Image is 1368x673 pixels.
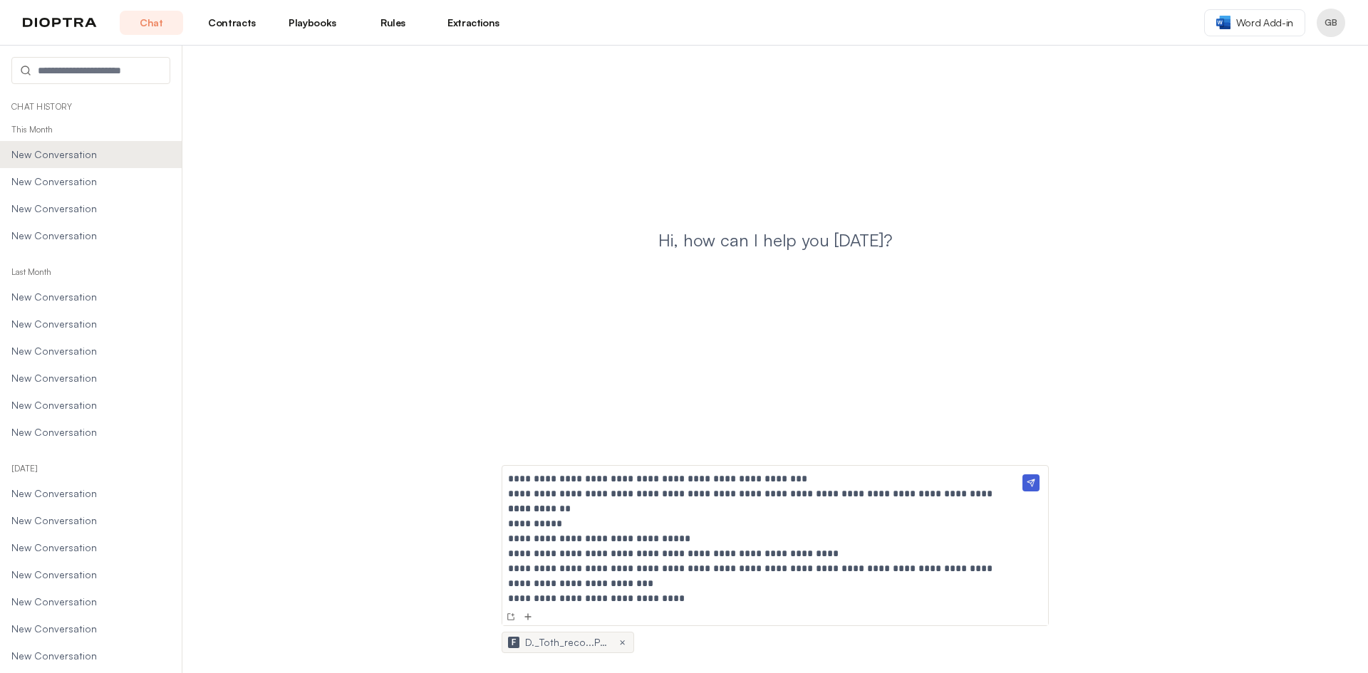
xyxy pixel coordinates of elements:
span: New Conversation [11,147,155,162]
p: Chat History [11,101,170,113]
span: New Conversation [11,398,155,412]
span: New Conversation [11,486,155,501]
span: New Conversation [11,513,155,528]
span: F [512,637,516,648]
span: New Conversation [11,290,155,304]
img: Send [1022,474,1040,491]
a: Rules [361,11,425,35]
span: New Conversation [11,568,155,582]
a: Word Add-in [1204,9,1305,36]
button: Profile menu [1317,9,1345,37]
span: New Conversation [11,202,155,216]
img: logo [23,18,97,28]
span: Word Add-in [1236,16,1293,30]
span: New Conversation [11,174,155,189]
span: New Conversation [11,425,155,439]
span: New Conversation [11,541,155,555]
span: D._Toth_reco...PDF [525,635,611,649]
span: New Conversation [11,229,155,243]
span: New Conversation [11,317,155,331]
img: New Conversation [505,611,517,622]
button: New Conversation [504,610,518,624]
span: New Conversation [11,622,155,636]
span: New Conversation [11,595,155,609]
a: Contracts [200,11,264,35]
a: Chat [120,11,183,35]
button: Add Files [521,610,535,624]
img: word [1216,16,1230,29]
span: New Conversation [11,344,155,358]
a: Playbooks [281,11,344,35]
span: New Conversation [11,649,155,663]
span: New Conversation [11,371,155,385]
button: × [616,637,628,648]
img: Add Files [522,611,534,622]
a: Extractions [442,11,505,35]
h1: Hi, how can I help you [DATE]? [658,229,893,251]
